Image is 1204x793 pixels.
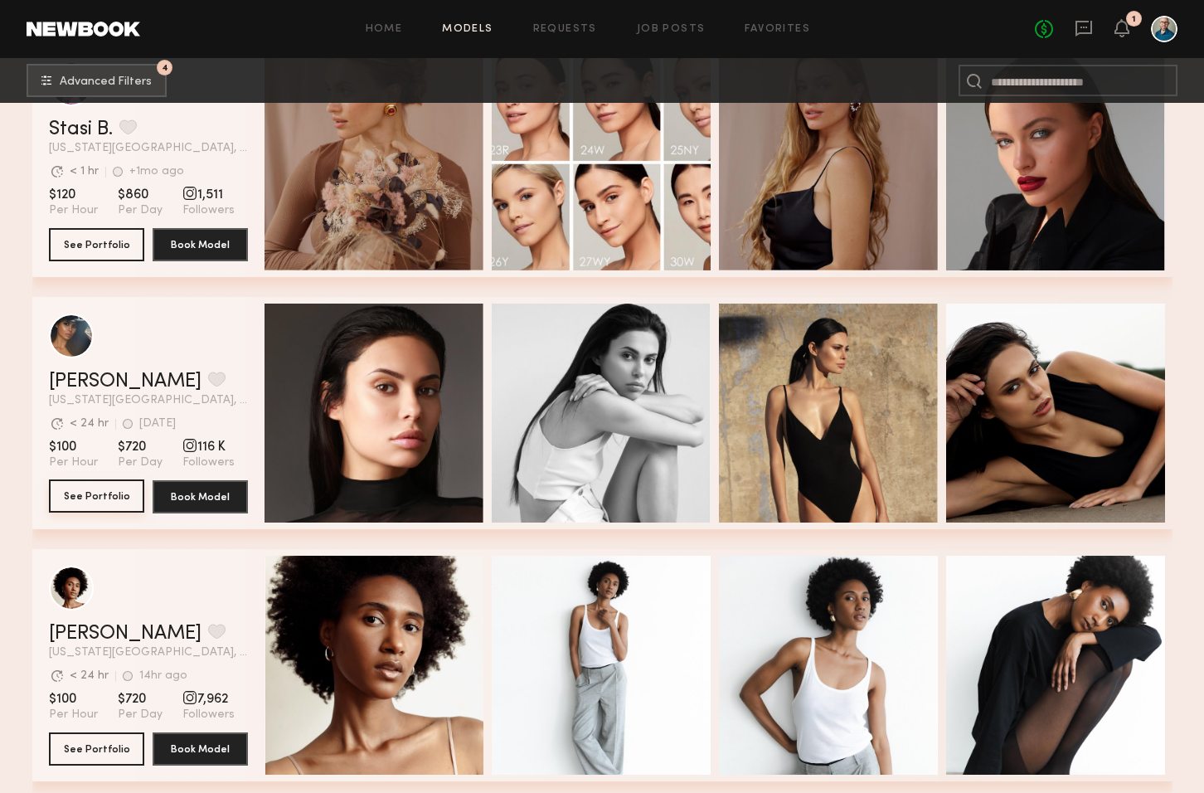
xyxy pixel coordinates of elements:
div: 14hr ago [139,670,187,682]
span: 4 [162,64,168,71]
div: [DATE] [139,418,176,430]
span: $120 [49,187,98,203]
span: Per Day [118,455,163,470]
button: See Portfolio [49,228,144,261]
span: 7,962 [182,691,235,708]
span: $860 [118,187,163,203]
span: $100 [49,691,98,708]
a: See Portfolio [49,480,144,513]
div: < 24 hr [70,418,109,430]
span: Followers [182,708,235,722]
span: Per Day [118,708,163,722]
a: Home [366,24,403,35]
span: 1,511 [182,187,235,203]
a: [PERSON_NAME] [49,624,201,644]
span: [US_STATE][GEOGRAPHIC_DATA], [GEOGRAPHIC_DATA] [49,647,248,659]
span: Followers [182,203,235,218]
button: Book Model [153,228,248,261]
a: [PERSON_NAME] [49,372,201,392]
a: Requests [533,24,597,35]
span: [US_STATE][GEOGRAPHIC_DATA], [GEOGRAPHIC_DATA] [49,143,248,154]
span: $720 [118,691,163,708]
span: $100 [49,439,98,455]
div: +1mo ago [129,166,184,178]
div: < 24 hr [70,670,109,682]
a: Job Posts [637,24,706,35]
button: See Portfolio [49,479,144,513]
button: 4Advanced Filters [27,64,167,97]
span: [US_STATE][GEOGRAPHIC_DATA], [GEOGRAPHIC_DATA] [49,395,248,406]
div: 1 [1132,15,1136,24]
span: Per Day [118,203,163,218]
button: Book Model [153,480,248,513]
span: Per Hour [49,203,98,218]
span: Per Hour [49,455,98,470]
span: Per Hour [49,708,98,722]
span: $720 [118,439,163,455]
a: Models [442,24,493,35]
button: Book Model [153,732,248,766]
span: Advanced Filters [60,76,152,88]
div: < 1 hr [70,166,99,178]
a: Favorites [745,24,810,35]
a: Stasi B. [49,119,113,139]
span: 116 K [182,439,235,455]
button: See Portfolio [49,732,144,766]
span: Followers [182,455,235,470]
